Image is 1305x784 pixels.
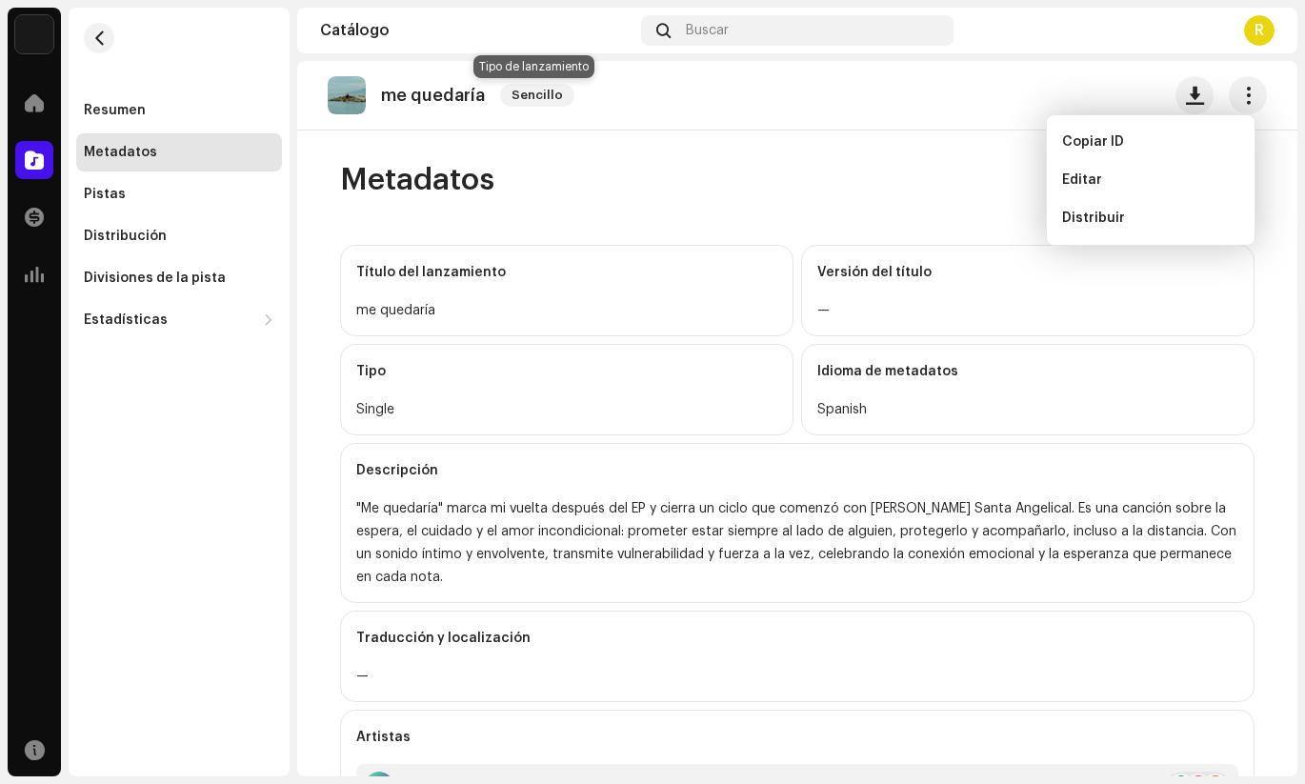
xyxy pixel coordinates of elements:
span: Distribuir [1062,211,1125,226]
re-m-nav-item: Metadatos [76,133,282,171]
div: R [1244,15,1275,46]
div: Traducción y localización [356,612,1238,665]
div: "Me quedaría" marca mi vuelta después del EP y cierra un ciclo que comenzó con [PERSON_NAME] Sant... [356,497,1238,589]
p: me quedaría [381,86,485,106]
div: Spanish [817,398,1238,421]
div: Versión del título [817,246,1238,299]
re-m-nav-item: Resumen [76,91,282,130]
div: Distribución [84,229,167,244]
div: Single [356,398,777,421]
re-m-nav-item: Distribución [76,217,282,255]
re-m-nav-item: Pistas [76,175,282,213]
div: Tipo [356,345,777,398]
div: Descripción [356,444,1238,497]
re-m-nav-dropdown: Estadísticas [76,301,282,339]
span: Editar [1062,172,1102,188]
re-m-nav-item: Divisiones de la pista [76,259,282,297]
div: Artistas [356,711,1238,764]
span: Buscar [686,23,729,38]
div: Metadatos [84,145,157,160]
span: Sencillo [500,84,574,107]
div: Idioma de metadatos [817,345,1238,398]
span: Copiar ID [1062,134,1124,150]
img: 297a105e-aa6c-4183-9ff4-27133c00f2e2 [15,15,53,53]
div: — [356,665,1238,688]
div: Título del lanzamiento [356,246,777,299]
span: Metadatos [340,161,494,199]
img: 0c7c72d1-50a6-4b2d-b12c-d144d9979ed9 [328,76,366,114]
div: Resumen [84,103,146,118]
div: — [817,299,1238,322]
div: Divisiones de la pista [84,271,226,286]
div: me quedaría [356,299,777,322]
div: Estadísticas [84,312,168,328]
div: Pistas [84,187,126,202]
div: Catálogo [320,23,633,38]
